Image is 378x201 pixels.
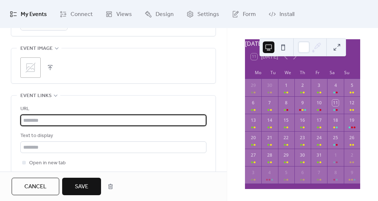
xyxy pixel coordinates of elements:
[310,66,325,79] div: Fr
[349,152,355,158] div: 2
[283,169,289,176] div: 5
[316,152,322,158] div: 31
[116,9,132,20] span: Views
[24,182,47,191] span: Cancel
[156,9,174,20] span: Design
[250,117,257,124] div: 13
[266,82,273,89] div: 30
[299,152,306,158] div: 30
[250,169,257,176] div: 3
[100,3,137,25] a: Views
[20,57,41,78] div: ;
[12,178,59,195] button: Cancel
[71,9,93,20] span: Connect
[266,152,273,158] div: 28
[197,9,219,20] span: Settings
[250,82,257,89] div: 29
[332,134,339,141] div: 25
[299,100,306,106] div: 9
[316,100,322,106] div: 10
[250,152,257,158] div: 27
[283,117,289,124] div: 15
[332,117,339,124] div: 18
[283,134,289,141] div: 22
[349,100,355,106] div: 12
[299,82,306,89] div: 2
[332,152,339,158] div: 1
[75,182,88,191] span: Save
[316,117,322,124] div: 17
[250,100,257,106] div: 6
[349,117,355,124] div: 19
[54,3,98,25] a: Connect
[21,9,47,20] span: My Events
[29,159,66,168] span: Open in new tab
[20,92,52,100] span: Event links
[349,169,355,176] div: 9
[280,66,295,79] div: We
[299,117,306,124] div: 16
[283,152,289,158] div: 29
[299,169,306,176] div: 6
[316,82,322,89] div: 3
[243,9,256,20] span: Form
[266,66,281,79] div: Tu
[62,178,101,195] button: Save
[266,117,273,124] div: 14
[20,44,53,53] span: Event image
[263,3,300,25] a: Install
[20,132,205,140] div: Text to display
[266,134,273,141] div: 21
[299,134,306,141] div: 23
[316,169,322,176] div: 7
[316,134,322,141] div: 24
[4,3,52,25] a: My Events
[325,66,340,79] div: Sa
[295,66,310,79] div: Th
[251,66,266,79] div: Mo
[139,3,179,25] a: Design
[266,169,273,176] div: 4
[283,82,289,89] div: 1
[339,66,354,79] div: Su
[226,3,261,25] a: Form
[20,105,205,113] div: URL
[349,134,355,141] div: 26
[181,3,225,25] a: Settings
[349,82,355,89] div: 5
[332,82,339,89] div: 4
[283,100,289,106] div: 8
[332,100,339,106] div: 11
[266,100,273,106] div: 7
[280,9,294,20] span: Install
[245,39,360,48] div: [DATE]
[250,134,257,141] div: 20
[332,169,339,176] div: 8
